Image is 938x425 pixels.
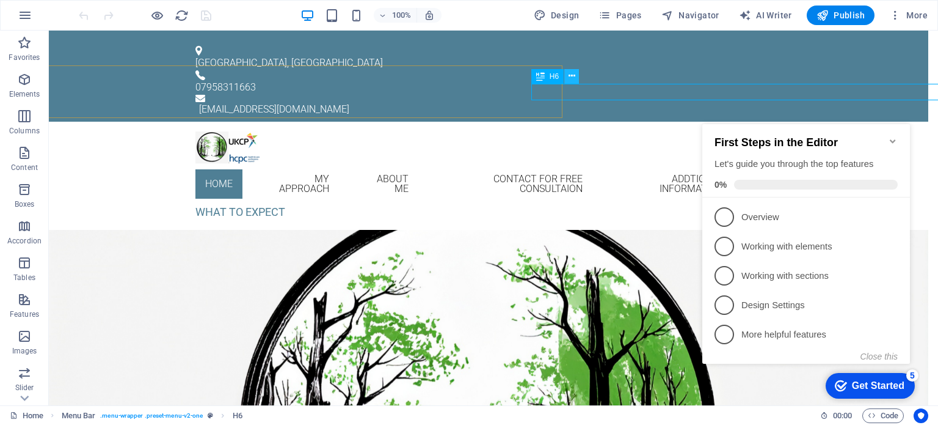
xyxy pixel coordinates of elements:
[534,9,580,21] span: Design
[15,199,35,209] p: Boxes
[833,408,852,423] span: 00 00
[842,411,843,420] span: :
[820,408,853,423] h6: Session time
[862,408,904,423] button: Code
[9,126,40,136] p: Columns
[5,155,213,185] li: Working with sections
[594,6,646,25] button: Pages
[7,236,42,246] p: Accordion
[374,8,417,23] button: 100%
[17,52,200,65] div: Let's guide you through the top features
[914,408,928,423] button: Usercentrics
[209,264,221,276] div: 5
[734,6,797,25] button: AI Writer
[5,185,213,214] li: Design Settings
[739,9,792,21] span: AI Writer
[62,408,242,423] nav: breadcrumb
[5,97,213,126] li: Overview
[598,9,641,21] span: Pages
[44,105,191,118] p: Overview
[550,73,559,80] span: H6
[163,246,200,256] button: Close this
[11,163,38,172] p: Content
[128,267,217,293] div: Get Started 5 items remaining, 0% complete
[661,9,719,21] span: Navigator
[889,9,928,21] span: More
[529,6,584,25] button: Design
[155,275,207,286] div: Get Started
[44,193,191,206] p: Design Settings
[17,74,37,84] span: 0%
[174,8,189,23] button: reload
[208,412,213,419] i: This element is a customizable preset
[100,408,203,423] span: . menu-wrapper .preset-menu-v2-one
[392,8,412,23] h6: 100%
[424,10,435,21] i: On resize automatically adjust zoom level to fit chosen device.
[5,126,213,155] li: Working with elements
[868,408,898,423] span: Code
[816,9,865,21] span: Publish
[9,89,40,99] p: Elements
[44,164,191,177] p: Working with sections
[5,214,213,243] li: More helpful features
[807,6,874,25] button: Publish
[884,6,933,25] button: More
[13,273,35,283] p: Tables
[529,6,584,25] div: Design (Ctrl+Alt+Y)
[10,309,39,319] p: Features
[44,135,191,147] p: Working with elements
[656,6,724,25] button: Navigator
[9,53,40,62] p: Favorites
[10,408,43,423] a: Click to cancel selection. Double-click to open Pages
[15,383,34,393] p: Slider
[44,223,191,235] p: More helpful features
[150,8,164,23] button: Click here to leave preview mode and continue editing
[191,31,200,40] div: Minimize checklist
[17,31,200,43] h2: First Steps in the Editor
[62,408,96,423] span: Click to select. Double-click to edit
[175,9,189,23] i: Reload page
[233,408,242,423] span: Click to select. Double-click to edit
[12,346,37,356] p: Images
